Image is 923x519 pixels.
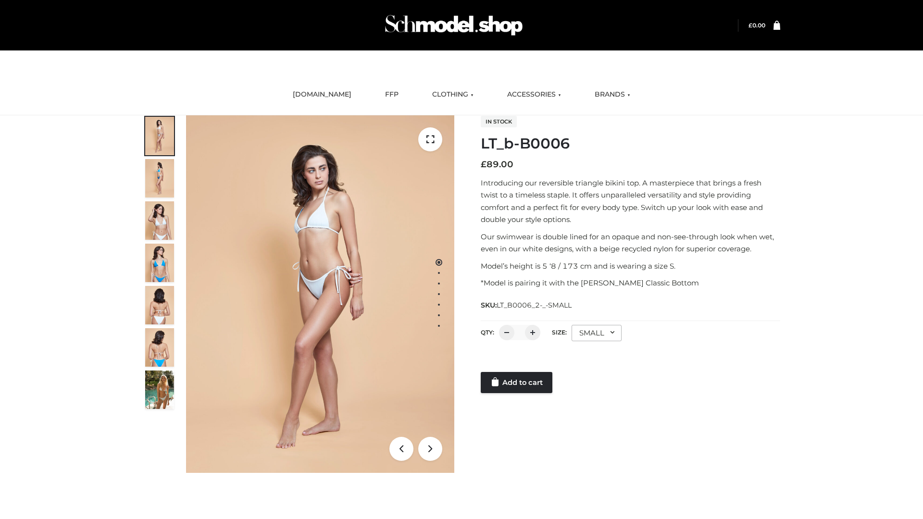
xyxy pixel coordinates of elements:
[497,301,572,309] span: LT_B0006_2-_-SMALL
[145,328,174,367] img: ArielClassicBikiniTop_CloudNine_AzureSky_OW114ECO_8-scaled.jpg
[145,201,174,240] img: ArielClassicBikiniTop_CloudNine_AzureSky_OW114ECO_3-scaled.jpg
[481,260,780,272] p: Model’s height is 5 ‘8 / 173 cm and is wearing a size S.
[425,84,481,105] a: CLOTHING
[481,159,486,170] span: £
[145,159,174,198] img: ArielClassicBikiniTop_CloudNine_AzureSky_OW114ECO_2-scaled.jpg
[748,22,752,29] span: £
[145,286,174,324] img: ArielClassicBikiniTop_CloudNine_AzureSky_OW114ECO_7-scaled.jpg
[378,84,406,105] a: FFP
[286,84,359,105] a: [DOMAIN_NAME]
[481,116,517,127] span: In stock
[748,22,765,29] a: £0.00
[500,84,568,105] a: ACCESSORIES
[481,231,780,255] p: Our swimwear is double lined for an opaque and non-see-through look when wet, even in our white d...
[145,371,174,409] img: Arieltop_CloudNine_AzureSky2.jpg
[481,177,780,226] p: Introducing our reversible triangle bikini top. A masterpiece that brings a fresh twist to a time...
[481,329,494,336] label: QTY:
[145,244,174,282] img: ArielClassicBikiniTop_CloudNine_AzureSky_OW114ECO_4-scaled.jpg
[481,277,780,289] p: *Model is pairing it with the [PERSON_NAME] Classic Bottom
[481,299,573,311] span: SKU:
[382,6,526,44] img: Schmodel Admin 964
[186,115,454,473] img: ArielClassicBikiniTop_CloudNine_AzureSky_OW114ECO_1
[552,329,567,336] label: Size:
[481,372,552,393] a: Add to cart
[145,117,174,155] img: ArielClassicBikiniTop_CloudNine_AzureSky_OW114ECO_1-scaled.jpg
[587,84,637,105] a: BRANDS
[572,325,622,341] div: SMALL
[481,159,513,170] bdi: 89.00
[481,135,780,152] h1: LT_b-B0006
[748,22,765,29] bdi: 0.00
